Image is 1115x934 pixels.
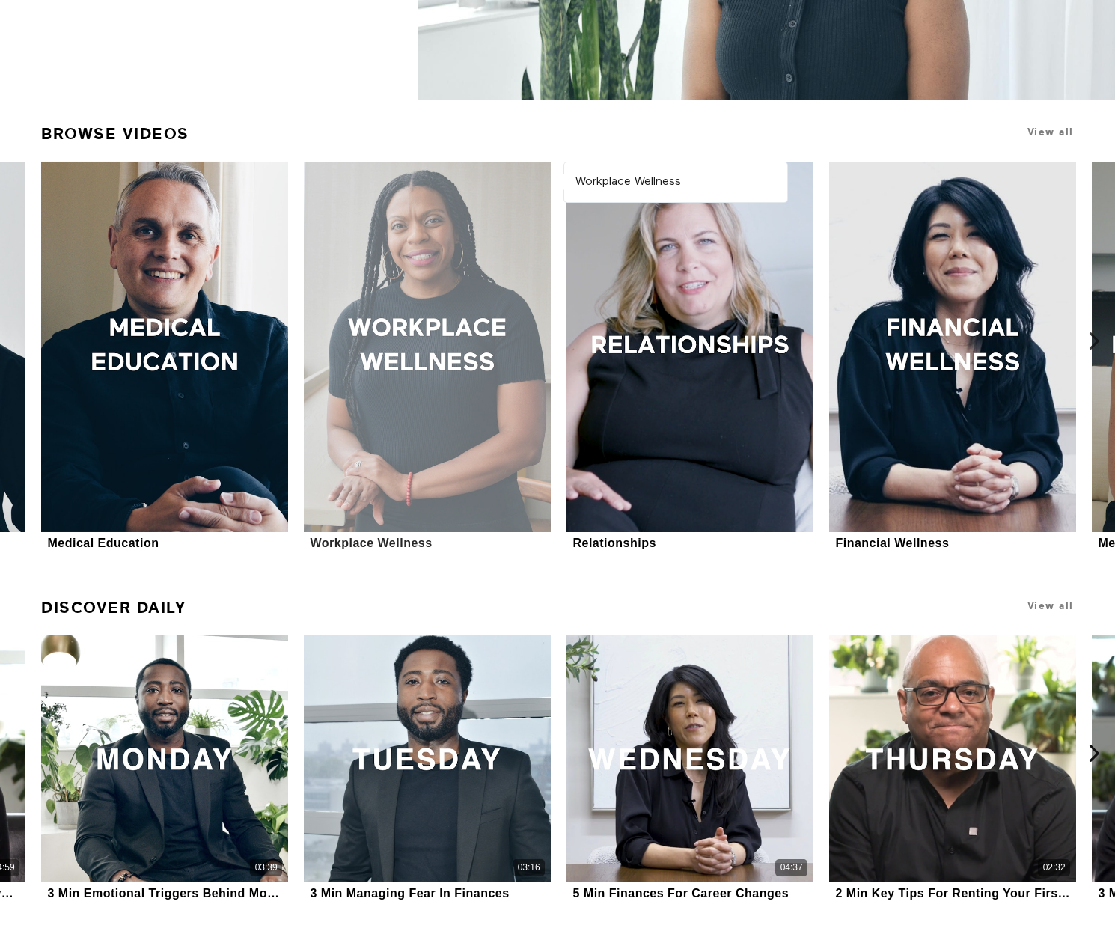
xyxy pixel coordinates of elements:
div: 2 Min Key Tips For Renting Your First Apartment [835,886,1069,900]
div: 5 Min Finances For Career Changes [572,886,789,900]
div: 3 Min Emotional Triggers Behind Money Choices [47,886,281,900]
a: 5 Min Finances For Career Changes04:375 Min Finances For Career Changes [566,635,813,903]
strong: Workplace Wellness [575,176,681,188]
a: View all [1027,126,1074,138]
a: Financial WellnessFinancial Wellness [829,162,1076,552]
a: Browse Videos [41,118,189,150]
div: Financial Wellness [835,536,949,550]
a: Workplace WellnessWorkplace Wellness [304,162,551,552]
div: 03:16 [518,861,540,874]
a: 3 Min Emotional Triggers Behind Money Choices03:393 Min Emotional Triggers Behind Money Choices [41,635,288,903]
div: 3 Min Managing Fear In Finances [310,886,509,900]
div: Relationships [572,536,656,550]
div: Workplace Wellness [310,536,432,550]
a: RelationshipsRelationships [566,162,813,552]
a: 2 Min Key Tips For Renting Your First Apartment02:322 Min Key Tips For Renting Your First Apartment [829,635,1076,903]
a: Discover Daily [41,592,186,623]
a: 3 Min Managing Fear In Finances03:163 Min Managing Fear In Finances [304,635,551,903]
a: Medical EducationMedical Education [41,162,288,552]
div: Medical Education [47,536,159,550]
div: 02:32 [1043,861,1066,874]
div: 04:37 [780,861,803,874]
a: View all [1027,600,1074,611]
div: 03:39 [255,861,278,874]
